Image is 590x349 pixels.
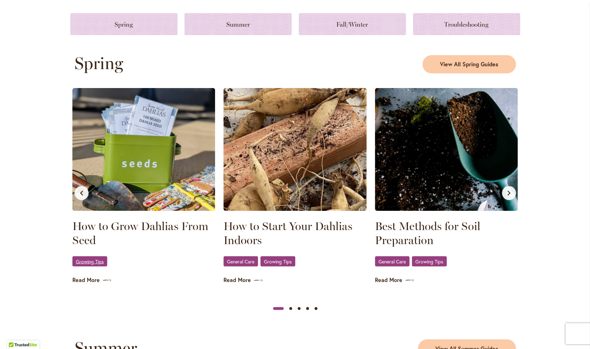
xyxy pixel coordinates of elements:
[260,256,295,266] a: Growing Tips
[72,88,215,211] img: Seed Packets displayed in a Seed tin
[312,304,320,313] button: Slide 5
[223,276,367,284] a: Read More
[378,259,406,263] span: General Care
[375,88,518,211] img: Soil in a shovel
[295,304,303,313] button: Slide 3
[76,259,104,263] span: Growing Tips
[440,60,498,68] span: View All Spring Guides
[72,256,107,266] a: Growing Tips
[72,276,215,284] a: Read More
[303,304,312,313] button: Slide 4
[74,186,89,200] button: Previous slide
[286,304,295,313] button: Slide 2
[227,259,254,263] span: General Care
[422,55,516,73] a: View All Spring Guides
[74,53,291,73] h2: Spring
[375,276,518,284] a: Read More
[223,256,367,267] div: ,
[412,256,447,266] a: Growing Tips
[415,259,443,263] span: Growing Tips
[72,219,215,247] a: How to Grow Dahlias From Seed
[223,219,367,247] a: How to Start Your Dahlias Indoors
[375,256,409,266] a: General Care
[375,219,518,247] a: Best Methods for Soil Preparation
[264,259,292,263] span: Growing Tips
[273,304,284,313] button: Slide 1
[223,256,258,266] a: General Care
[502,186,516,200] button: Next slide
[375,256,518,267] div: ,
